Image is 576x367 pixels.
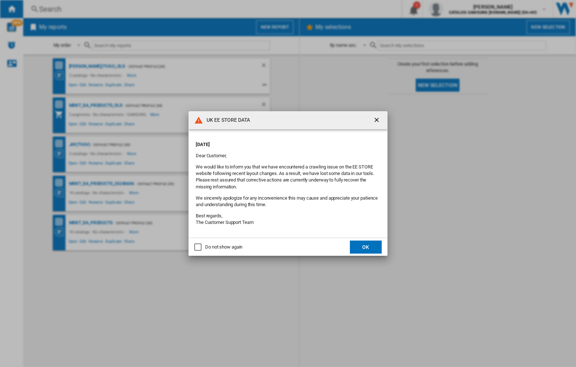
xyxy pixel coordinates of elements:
[350,241,382,254] button: OK
[196,195,380,208] p: We sincerely apologize for any inconvenience this may cause and appreciate your patience and unde...
[370,113,385,128] button: getI18NText('BUTTONS.CLOSE_DIALOG')
[205,244,242,250] div: Do not show again
[194,244,242,251] md-checkbox: Do not show again
[196,213,380,226] p: Best regards, The Customer Support Team
[196,142,209,147] strong: [DATE]
[196,164,380,190] p: We would like to inform you that we have encountered a crawling issue on the EE STORE website fol...
[196,153,380,159] p: Dear Customer,
[203,117,250,124] h4: UK EE STORE DATA
[373,116,382,125] ng-md-icon: getI18NText('BUTTONS.CLOSE_DIALOG')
